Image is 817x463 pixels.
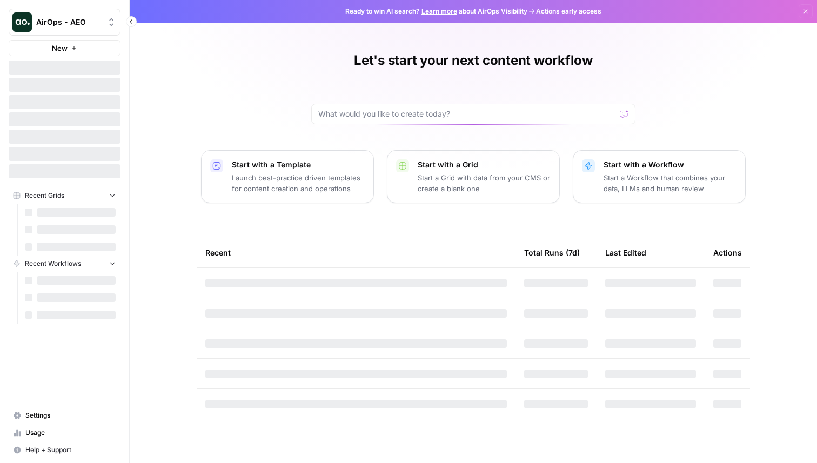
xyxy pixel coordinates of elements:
[232,159,365,170] p: Start with a Template
[604,172,736,194] p: Start a Workflow that combines your data, LLMs and human review
[345,6,527,16] span: Ready to win AI search? about AirOps Visibility
[25,411,116,420] span: Settings
[9,40,120,56] button: New
[573,150,746,203] button: Start with a WorkflowStart a Workflow that combines your data, LLMs and human review
[36,17,102,28] span: AirOps - AEO
[12,12,32,32] img: AirOps - AEO Logo
[25,445,116,455] span: Help + Support
[604,159,736,170] p: Start with a Workflow
[605,238,646,267] div: Last Edited
[9,407,120,424] a: Settings
[387,150,560,203] button: Start with a GridStart a Grid with data from your CMS or create a blank one
[205,238,507,267] div: Recent
[524,238,580,267] div: Total Runs (7d)
[52,43,68,53] span: New
[713,238,742,267] div: Actions
[25,428,116,438] span: Usage
[318,109,615,119] input: What would you like to create today?
[354,52,593,69] h1: Let's start your next content workflow
[418,172,551,194] p: Start a Grid with data from your CMS or create a blank one
[536,6,601,16] span: Actions early access
[201,150,374,203] button: Start with a TemplateLaunch best-practice driven templates for content creation and operations
[418,159,551,170] p: Start with a Grid
[25,191,64,200] span: Recent Grids
[9,256,120,272] button: Recent Workflows
[232,172,365,194] p: Launch best-practice driven templates for content creation and operations
[9,187,120,204] button: Recent Grids
[25,259,81,269] span: Recent Workflows
[9,441,120,459] button: Help + Support
[9,9,120,36] button: Workspace: AirOps - AEO
[421,7,457,15] a: Learn more
[9,424,120,441] a: Usage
